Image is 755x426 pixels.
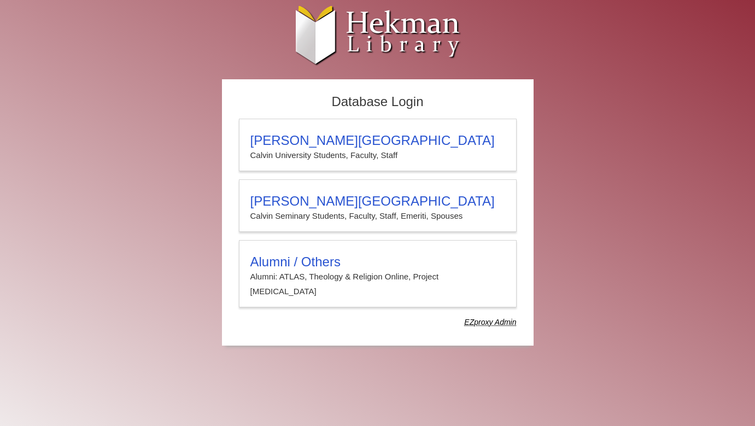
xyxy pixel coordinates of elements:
p: Calvin University Students, Faculty, Staff [250,148,505,162]
summary: Alumni / OthersAlumni: ATLAS, Theology & Religion Online, Project [MEDICAL_DATA] [250,254,505,299]
h3: [PERSON_NAME][GEOGRAPHIC_DATA] [250,133,505,148]
p: Calvin Seminary Students, Faculty, Staff, Emeriti, Spouses [250,209,505,223]
dfn: Use Alumni login [464,318,516,326]
h3: Alumni / Others [250,254,505,270]
h2: Database Login [233,91,522,113]
p: Alumni: ATLAS, Theology & Religion Online, Project [MEDICAL_DATA] [250,270,505,299]
a: [PERSON_NAME][GEOGRAPHIC_DATA]Calvin University Students, Faculty, Staff [239,119,517,171]
h3: [PERSON_NAME][GEOGRAPHIC_DATA] [250,194,505,209]
a: [PERSON_NAME][GEOGRAPHIC_DATA]Calvin Seminary Students, Faculty, Staff, Emeriti, Spouses [239,179,517,232]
